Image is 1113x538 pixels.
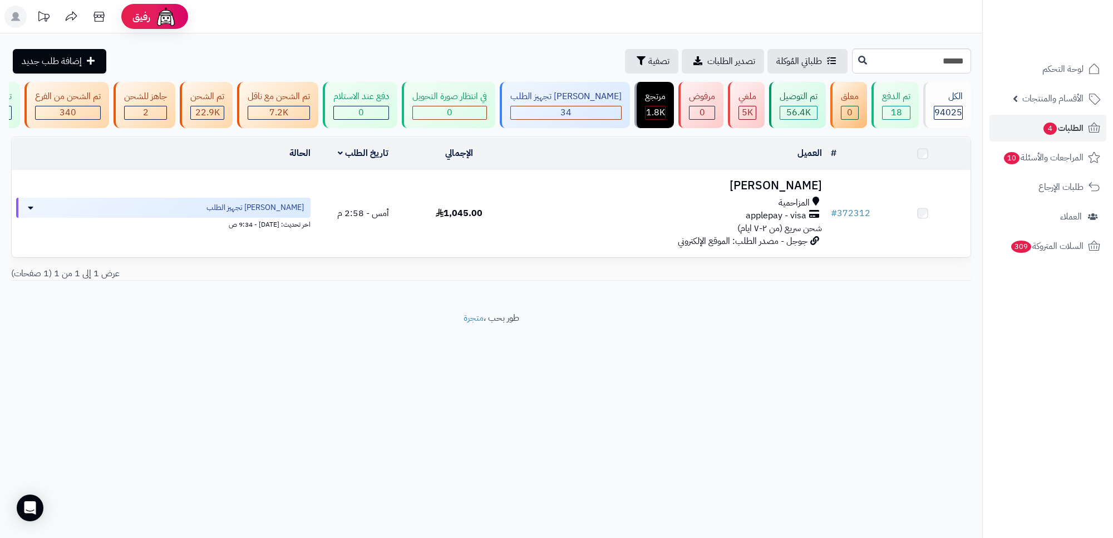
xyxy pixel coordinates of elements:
[828,82,869,128] a: معلق 0
[678,234,807,248] span: جوجل - مصدر الطلب: الموقع الإلكتروني
[3,267,491,280] div: عرض 1 إلى 1 من 1 (1 صفحات)
[333,90,389,103] div: دفع عند الاستلام
[412,90,487,103] div: في انتظار صورة التحويل
[445,146,473,160] a: الإجمالي
[779,197,810,209] span: المزاحمية
[690,106,715,119] div: 0
[16,218,311,229] div: اخر تحديث: [DATE] - 9:34 ص
[707,55,755,68] span: تصدير الطلبات
[989,56,1106,82] a: لوحة التحكم
[289,146,311,160] a: الحالة
[358,106,364,119] span: 0
[831,207,870,220] a: #372312
[35,90,101,103] div: تم الشحن من الفرع
[767,82,828,128] a: تم التوصيل 56.4K
[206,202,304,213] span: [PERSON_NAME] تجهيز الطلب
[1038,179,1084,195] span: طلبات الإرجاع
[1043,123,1057,135] span: 4
[60,106,76,119] span: 340
[511,179,822,192] h3: [PERSON_NAME]
[191,106,224,119] div: 22874
[648,55,669,68] span: تصفية
[400,82,498,128] a: في انتظار صورة التحويل 0
[132,10,150,23] span: رفيق
[1010,238,1084,254] span: السلات المتروكة
[646,106,665,119] div: 1804
[22,55,82,68] span: إضافة طلب جديد
[190,90,224,103] div: تم الشحن
[989,233,1106,260] a: السلات المتروكة309
[498,82,632,128] a: [PERSON_NAME] تجهيز الطلب 34
[447,106,452,119] span: 0
[737,222,822,235] span: شحن سريع (من ٢-٧ ايام)
[17,495,43,521] div: Open Intercom Messenger
[921,82,973,128] a: الكل94025
[841,90,859,103] div: معلق
[195,106,220,119] span: 22.9K
[1003,150,1084,165] span: المراجعات والأسئلة
[1011,241,1031,253] span: 309
[155,6,177,28] img: ai-face.png
[682,49,764,74] a: تصدير الطلبات
[560,106,572,119] span: 34
[689,90,715,103] div: مرفوض
[869,82,921,128] a: تم الدفع 18
[831,207,837,220] span: #
[248,90,310,103] div: تم الشحن مع ناقل
[632,82,676,128] a: مرتجع 1.8K
[22,82,111,128] a: تم الشحن من الفرع 340
[746,209,806,222] span: applepay - visa
[776,55,822,68] span: طلباتي المُوكلة
[739,106,756,119] div: 4954
[891,106,902,119] span: 18
[700,106,705,119] span: 0
[797,146,822,160] a: العميل
[780,106,817,119] div: 56425
[646,106,665,119] span: 1.8K
[841,106,858,119] div: 0
[1042,61,1084,77] span: لوحة التحكم
[321,82,400,128] a: دفع عند الاستلام 0
[883,106,910,119] div: 18
[742,106,753,119] span: 5K
[831,146,836,160] a: #
[337,207,389,220] span: أمس - 2:58 م
[464,311,484,325] a: متجرة
[334,106,388,119] div: 0
[1022,91,1084,106] span: الأقسام والمنتجات
[511,106,621,119] div: 34
[726,82,767,128] a: ملغي 5K
[989,144,1106,171] a: المراجعات والأسئلة10
[436,207,482,220] span: 1,045.00
[338,146,388,160] a: تاريخ الطلب
[882,90,910,103] div: تم الدفع
[13,49,106,74] a: إضافة طلب جديد
[989,203,1106,230] a: العملاء
[36,106,100,119] div: 340
[989,115,1106,141] a: الطلبات4
[248,106,309,119] div: 7223
[111,82,178,128] a: جاهز للشحن 2
[124,90,167,103] div: جاهز للشحن
[29,6,57,31] a: تحديثات المنصة
[269,106,288,119] span: 7.2K
[934,106,962,119] span: 94025
[510,90,622,103] div: [PERSON_NAME] تجهيز الطلب
[738,90,756,103] div: ملغي
[178,82,235,128] a: تم الشحن 22.9K
[1004,152,1020,164] span: 10
[125,106,166,119] div: 2
[989,174,1106,200] a: طلبات الإرجاع
[1042,120,1084,136] span: الطلبات
[934,90,963,103] div: الكل
[625,49,678,74] button: تصفية
[786,106,811,119] span: 56.4K
[645,90,666,103] div: مرتجع
[235,82,321,128] a: تم الشحن مع ناقل 7.2K
[676,82,726,128] a: مرفوض 0
[143,106,149,119] span: 2
[780,90,817,103] div: تم التوصيل
[1060,209,1082,224] span: العملاء
[767,49,848,74] a: طلباتي المُوكلة
[413,106,486,119] div: 0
